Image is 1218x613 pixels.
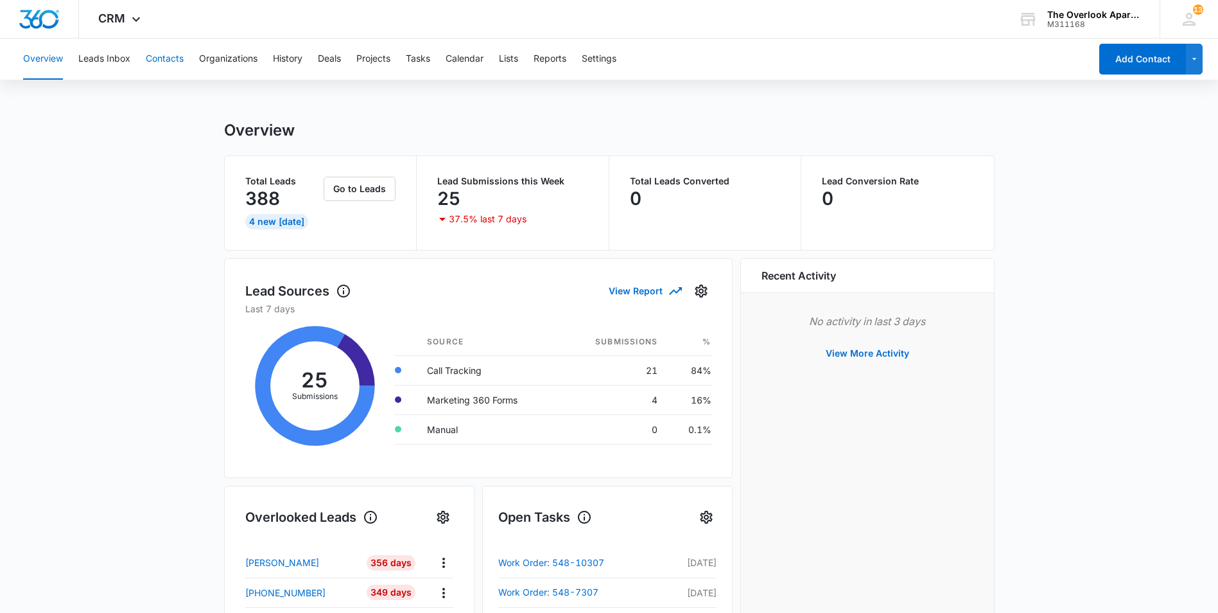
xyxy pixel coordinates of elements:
span: 13 [1193,4,1203,15]
h1: Open Tasks [498,508,592,527]
button: Calendar [446,39,483,80]
button: View More Activity [813,338,922,369]
button: Contacts [146,39,184,80]
p: 37.5% last 7 days [449,215,526,224]
button: View Report [609,280,681,302]
button: Leads Inbox [78,39,130,80]
td: Marketing 360 Forms [417,385,561,414]
div: notifications count [1193,4,1203,15]
td: 0 [561,414,668,444]
h6: Recent Activity [761,268,836,283]
p: Total Leads [245,177,322,186]
button: Go to Leads [324,177,396,201]
td: 84% [668,355,711,385]
button: Actions [433,553,453,573]
th: Submissions [561,328,668,356]
p: [PHONE_NUMBER] [245,586,326,600]
a: [PHONE_NUMBER] [245,586,358,600]
p: Total Leads Converted [630,177,781,186]
button: Tasks [406,39,430,80]
th: % [668,328,711,356]
h1: Lead Sources [245,281,351,301]
div: 4 New [DATE] [245,214,308,229]
p: [DATE] [678,556,717,569]
p: 388 [245,188,280,209]
button: Actions [433,583,453,603]
th: Source [417,328,561,356]
span: CRM [98,12,125,25]
button: Deals [318,39,341,80]
td: 0.1% [668,414,711,444]
a: [PERSON_NAME] [245,556,358,569]
a: Go to Leads [324,183,396,194]
button: Organizations [199,39,257,80]
button: Reports [534,39,566,80]
button: Settings [582,39,616,80]
p: 25 [437,188,460,209]
div: account id [1047,20,1141,29]
a: Work Order: 548-10307 [498,555,678,571]
p: [DATE] [678,586,717,600]
h1: Overview [224,121,295,140]
div: 349 Days [367,585,415,600]
td: Manual [417,414,561,444]
td: Call Tracking [417,355,561,385]
a: Work Order: 548-7307 [498,585,678,600]
button: Lists [499,39,518,80]
button: Overview [23,39,63,80]
button: Projects [356,39,390,80]
button: Settings [433,507,453,528]
p: Lead Submissions this Week [437,177,588,186]
td: 21 [561,355,668,385]
p: No activity in last 3 days [761,314,973,329]
p: Last 7 days [245,302,711,315]
td: 4 [561,385,668,414]
button: Add Contact [1099,44,1186,75]
button: Settings [696,507,717,528]
div: account name [1047,10,1141,20]
button: History [273,39,302,80]
td: 16% [668,385,711,414]
div: 356 Days [367,555,415,571]
p: [PERSON_NAME] [245,556,319,569]
p: Lead Conversion Rate [822,177,973,186]
p: 0 [822,188,833,209]
h1: Overlooked Leads [245,508,378,527]
button: Settings [691,281,711,301]
p: 0 [630,188,641,209]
